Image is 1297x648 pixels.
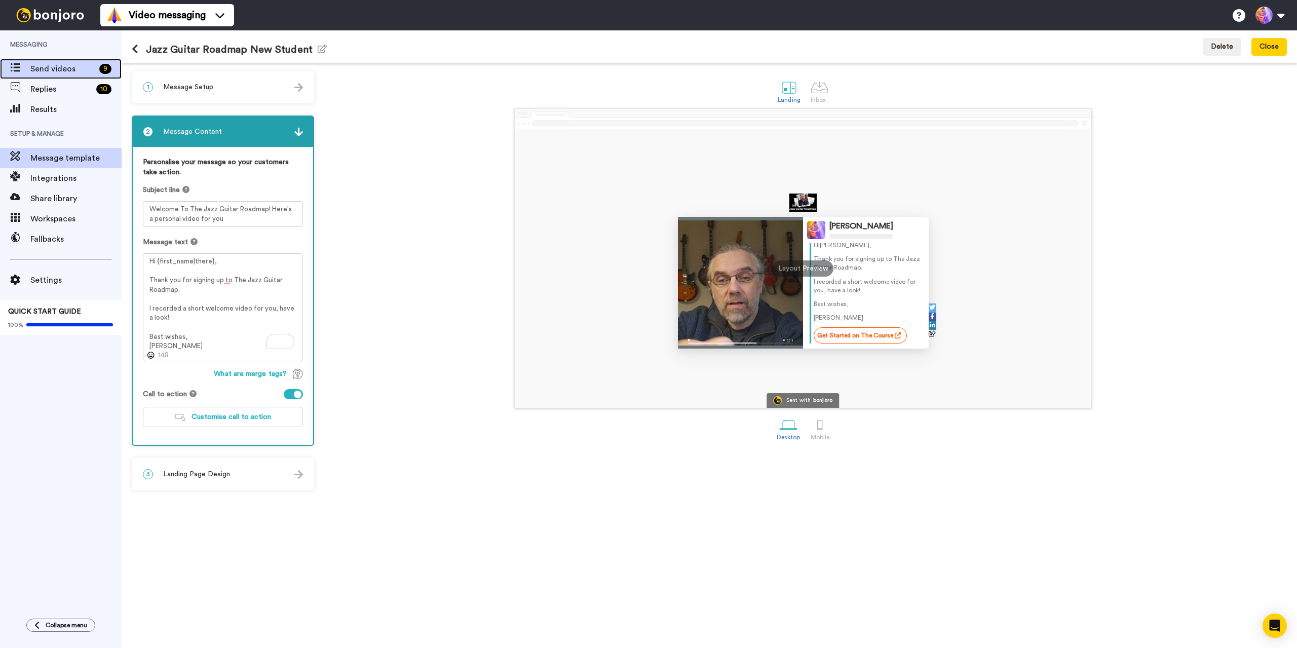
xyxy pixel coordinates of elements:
span: 2 [143,127,153,137]
span: Integrations [30,172,122,184]
span: Landing Page Design [163,469,230,479]
img: Profile Image [807,221,825,239]
span: Message text [143,237,188,247]
img: Bonjoro Logo [773,396,782,405]
span: 1 [143,82,153,92]
div: Sent with [786,398,811,403]
p: [PERSON_NAME] [814,314,922,322]
img: arrow.svg [294,83,303,92]
img: vm-color.svg [106,7,123,23]
button: Customise call to action [143,407,303,427]
textarea: Welcome To The Jazz Guitar Roadmap! Here's a personal video for you [143,201,303,227]
img: player-controls-full.svg [678,334,804,349]
span: Collapse menu [46,621,87,629]
img: TagTips.svg [293,369,303,379]
span: Message Setup [163,82,213,92]
span: Settings [30,274,122,286]
div: Desktop [777,434,800,441]
span: Subject line [143,185,180,195]
a: Get Started on The Course [814,327,907,344]
div: bonjoro [813,398,833,403]
p: Hi [PERSON_NAME] , [814,241,922,250]
img: arrow.svg [294,128,303,136]
span: Results [30,103,122,116]
button: Delete [1203,38,1241,56]
a: Mobile [806,411,834,446]
div: Open Intercom Messenger [1263,614,1287,638]
span: Replies [30,83,92,95]
div: 9 [99,64,111,74]
div: Layout Preview [773,260,833,277]
p: Thank you for signing up to The Jazz Guitar Roadmap. [814,255,922,272]
span: Call to action [143,389,187,399]
a: Inbox [806,73,833,108]
div: [PERSON_NAME] [829,221,893,231]
span: What are merge tags? [214,369,287,379]
img: 22beec59-7d40-40af-abad-18ebaf3262bb [789,194,817,212]
span: Fallbacks [30,233,122,245]
a: Landing [773,73,806,108]
span: Message Content [163,127,222,137]
textarea: To enrich screen reader interactions, please activate Accessibility in Grammarly extension settings [143,253,303,361]
p: I recorded a short welcome video for you, have a look! [814,278,922,295]
div: Inbox [811,96,828,103]
div: Landing [778,96,800,103]
span: QUICK START GUIDE [8,308,81,315]
span: Video messaging [129,8,206,22]
a: Desktop [772,411,806,446]
div: 10 [96,84,111,94]
p: Best wishes, [814,300,922,309]
span: 100% [8,321,24,329]
span: Share library [30,193,122,205]
label: Personalise your message so your customers take action. [143,157,303,177]
img: customiseCTA.svg [175,414,185,421]
h1: Jazz Guitar Roadmap New Student [132,44,327,55]
img: bj-logo-header-white.svg [12,8,88,22]
span: Customise call to action [192,413,271,421]
button: Collapse menu [26,619,95,632]
span: Send videos [30,63,95,75]
span: Workspaces [30,213,122,225]
div: Mobile [811,434,829,441]
button: Close [1251,38,1287,56]
div: 1Message Setup [132,71,314,103]
img: arrow.svg [294,470,303,479]
span: Message template [30,152,122,164]
span: 3 [143,469,153,479]
div: 3Landing Page Design [132,458,314,490]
